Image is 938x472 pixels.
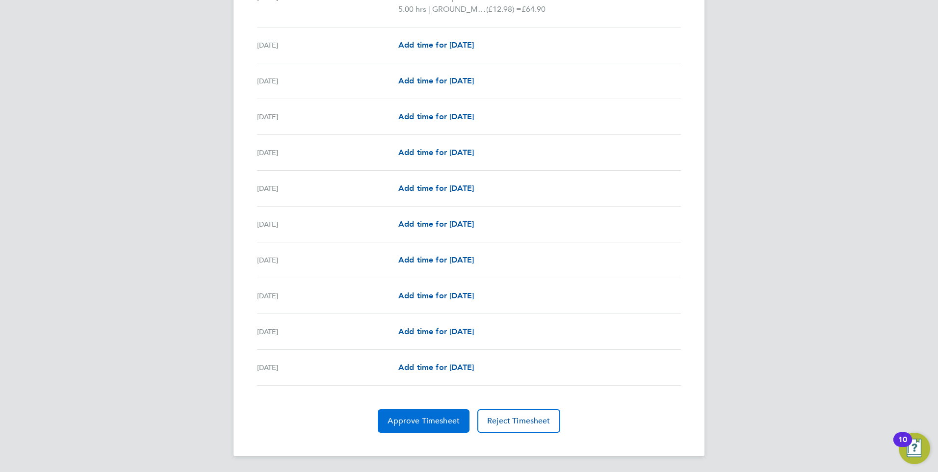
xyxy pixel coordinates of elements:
[398,290,474,302] a: Add time for [DATE]
[257,218,398,230] div: [DATE]
[257,147,398,158] div: [DATE]
[398,183,474,194] a: Add time for [DATE]
[398,148,474,157] span: Add time for [DATE]
[487,416,550,426] span: Reject Timesheet
[398,219,474,229] span: Add time for [DATE]
[898,440,907,452] div: 10
[486,4,521,14] span: (£12.98) =
[257,362,398,373] div: [DATE]
[398,326,474,338] a: Add time for [DATE]
[398,111,474,123] a: Add time for [DATE]
[398,363,474,372] span: Add time for [DATE]
[257,111,398,123] div: [DATE]
[378,409,469,433] button: Approve Timesheet
[432,3,486,15] span: GROUND_MAINTENANCE_HOURS
[398,362,474,373] a: Add time for [DATE]
[398,147,474,158] a: Add time for [DATE]
[477,409,560,433] button: Reject Timesheet
[257,183,398,194] div: [DATE]
[257,326,398,338] div: [DATE]
[398,112,474,121] span: Add time for [DATE]
[398,327,474,336] span: Add time for [DATE]
[398,255,474,264] span: Add time for [DATE]
[398,40,474,50] span: Add time for [DATE]
[398,218,474,230] a: Add time for [DATE]
[899,433,930,464] button: Open Resource Center, 10 new notifications
[398,291,474,300] span: Add time for [DATE]
[398,75,474,87] a: Add time for [DATE]
[257,75,398,87] div: [DATE]
[257,39,398,51] div: [DATE]
[398,39,474,51] a: Add time for [DATE]
[521,4,546,14] span: £64.90
[398,4,426,14] span: 5.00 hrs
[257,290,398,302] div: [DATE]
[398,254,474,266] a: Add time for [DATE]
[398,76,474,85] span: Add time for [DATE]
[428,4,430,14] span: |
[388,416,460,426] span: Approve Timesheet
[398,184,474,193] span: Add time for [DATE]
[257,254,398,266] div: [DATE]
